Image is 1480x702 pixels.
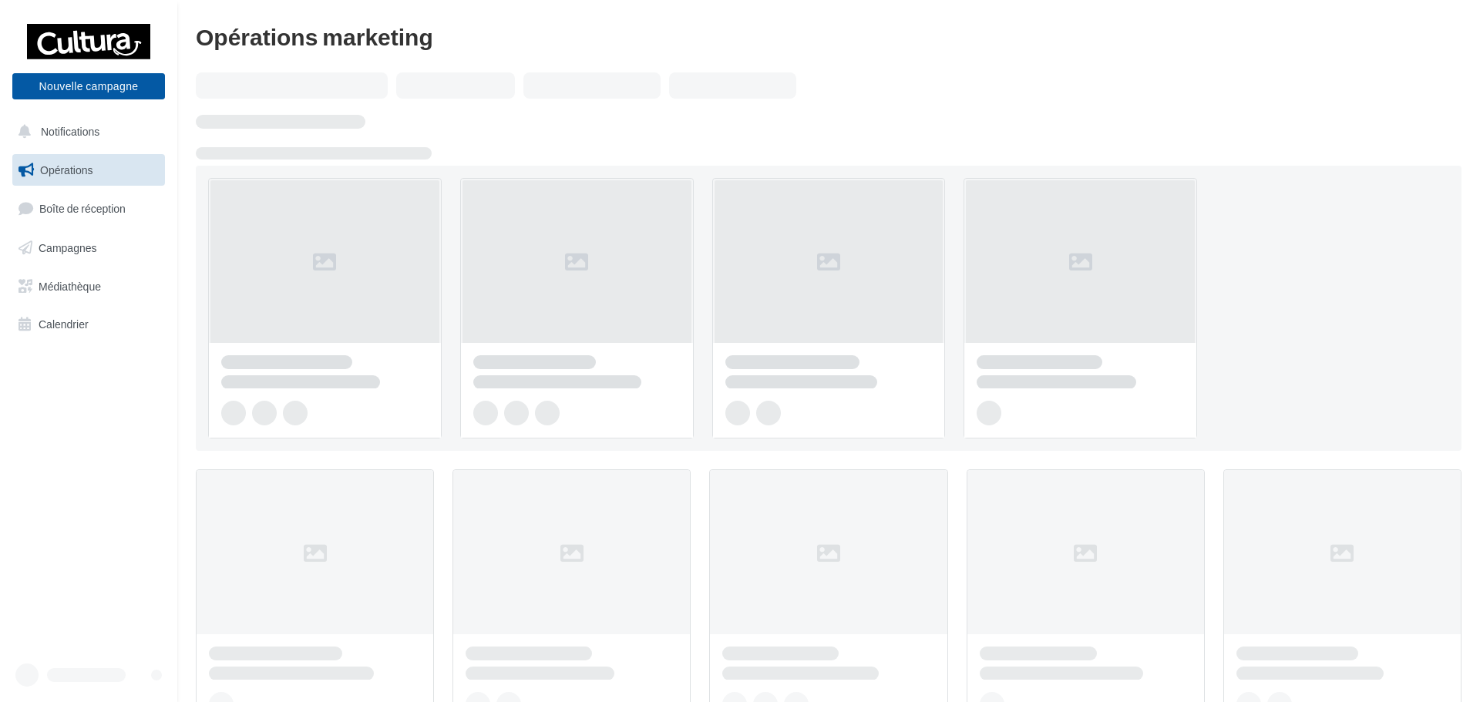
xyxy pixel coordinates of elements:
[9,232,168,264] a: Campagnes
[9,116,162,148] button: Notifications
[40,163,92,176] span: Opérations
[12,73,165,99] button: Nouvelle campagne
[39,317,89,331] span: Calendrier
[41,125,99,138] span: Notifications
[196,25,1461,48] div: Opérations marketing
[9,154,168,186] a: Opérations
[9,270,168,303] a: Médiathèque
[9,308,168,341] a: Calendrier
[39,279,101,292] span: Médiathèque
[39,202,126,215] span: Boîte de réception
[9,192,168,225] a: Boîte de réception
[39,241,97,254] span: Campagnes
